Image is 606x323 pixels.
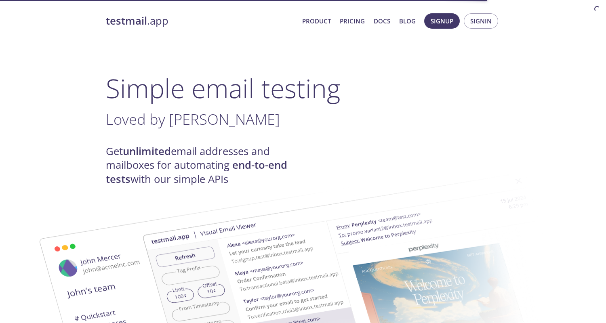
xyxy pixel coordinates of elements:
a: Pricing [340,16,365,26]
strong: testmail [106,14,147,28]
a: Product [302,16,331,26]
a: Blog [399,16,416,26]
strong: unlimited [123,144,171,158]
a: testmail.app [106,14,296,28]
button: Signin [464,13,498,29]
a: Docs [374,16,390,26]
button: Signup [424,13,460,29]
h1: Simple email testing [106,73,500,104]
span: Signin [470,16,492,26]
strong: end-to-end tests [106,158,287,186]
h4: Get email addresses and mailboxes for automating with our simple APIs [106,145,303,186]
span: Signup [431,16,453,26]
span: Loved by [PERSON_NAME] [106,109,280,129]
